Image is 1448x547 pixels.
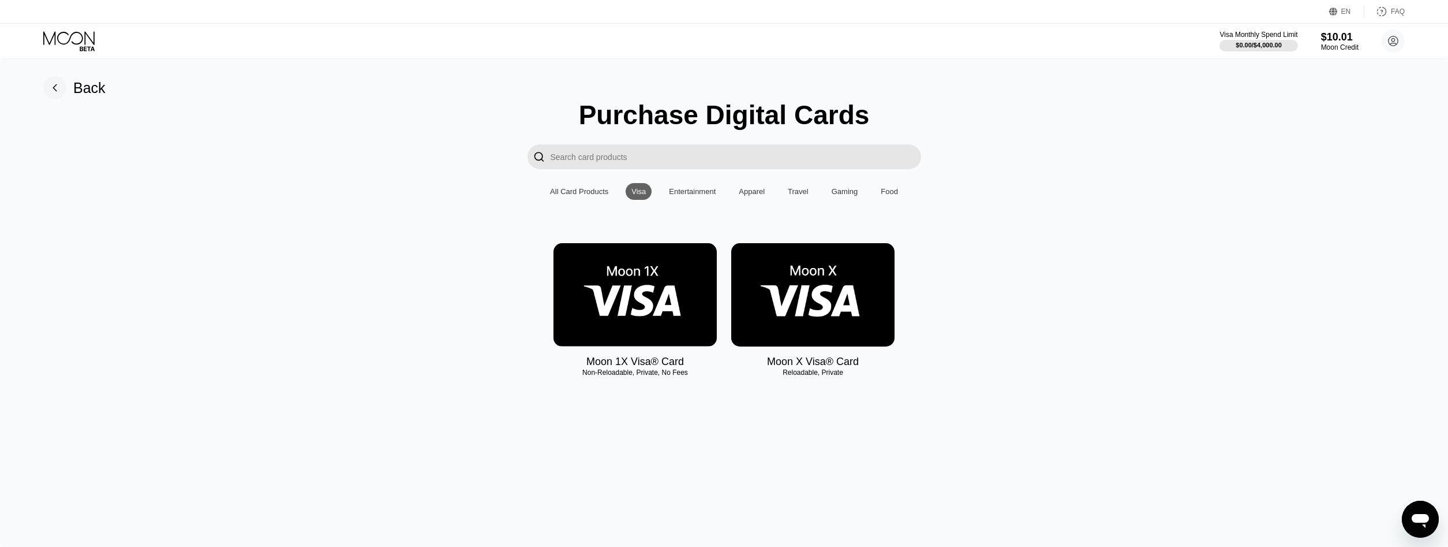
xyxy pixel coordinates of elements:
div: Visa Monthly Spend Limit [1219,31,1297,39]
div: Apparel [739,187,765,196]
div: Moon 1X Visa® Card [586,356,684,368]
iframe: Button to launch messaging window [1402,501,1439,538]
div: All Card Products [550,187,608,196]
div: Food [875,183,904,200]
div: Visa Monthly Spend Limit$0.00/$4,000.00 [1219,31,1297,51]
div: Visa [631,187,646,196]
div: Reloadable, Private [731,369,895,377]
div: Entertainment [669,187,716,196]
div: Gaming [826,183,864,200]
div: EN [1341,8,1351,16]
div: Back [73,80,106,96]
div: Apparel [733,183,770,200]
input: Search card products [551,144,921,169]
div:  [533,150,545,163]
div: Food [881,187,898,196]
div: Gaming [832,187,858,196]
div: Moon Credit [1321,43,1359,51]
div: FAQ [1391,8,1405,16]
div: Travel [788,187,809,196]
div: EN [1329,6,1364,17]
div: $10.01 [1321,31,1359,43]
div: All Card Products [544,183,614,200]
div: Non-Reloadable, Private, No Fees [553,369,717,377]
div: Visa [626,183,652,200]
div: $0.00 / $4,000.00 [1236,42,1282,49]
div: Back [43,76,106,99]
div: Purchase Digital Cards [579,99,870,131]
div: Moon X Visa® Card [767,356,859,368]
div: Entertainment [663,183,721,200]
div: Travel [782,183,814,200]
div: $10.01Moon Credit [1321,31,1359,51]
div: FAQ [1364,6,1405,17]
div:  [527,144,551,169]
